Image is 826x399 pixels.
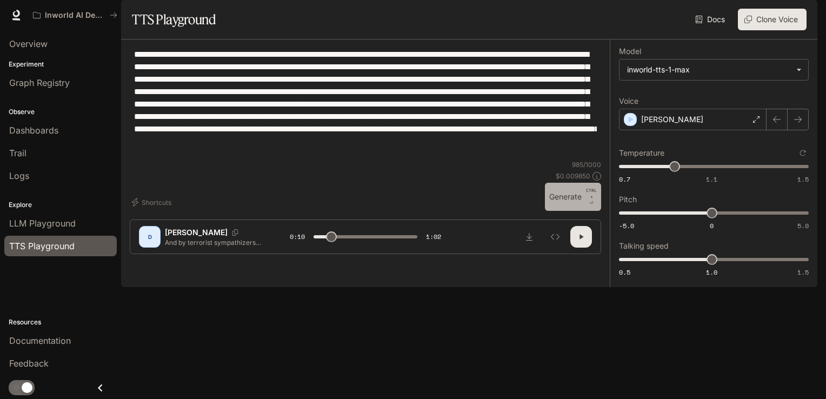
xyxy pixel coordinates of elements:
button: Clone Voice [738,9,807,30]
a: Docs [693,9,729,30]
button: Download audio [518,226,540,248]
span: 1.1 [706,175,717,184]
span: 5.0 [797,221,809,230]
font: Shortcuts [142,197,171,208]
span: -5.0 [619,221,634,230]
p: CTRL + [586,187,597,200]
button: Inspect [544,226,566,248]
div: D [141,228,158,245]
p: Temperature [619,149,664,157]
p: Talking speed [619,242,669,250]
span: 0 [710,221,714,230]
span: 0:10 [290,231,305,242]
p: Voice [619,97,638,105]
p: Model [619,48,641,55]
span: 1:02 [426,231,441,242]
p: [PERSON_NAME] [165,227,228,238]
span: 1.5 [797,268,809,277]
font: Docs [707,13,725,26]
p: [PERSON_NAME] [641,114,703,125]
font: Generate [549,190,582,204]
p: Pitch [619,196,637,203]
font: Clone Voice [756,13,798,26]
font: ⏎ [590,201,594,205]
button: All workspaces [28,4,122,26]
button: Reset to default [797,147,809,159]
span: 0.5 [619,268,630,277]
span: 0.7 [619,175,630,184]
button: Shortcuts [130,194,176,211]
p: And by terrorist sympathizers that somehow includes those who oppose the actions of Israel in [GE... [165,238,264,247]
div: inworld-tts-1-max [627,64,791,75]
p: Inworld AI Demos [45,11,105,20]
h1: TTS Playground [132,9,216,30]
span: 1.5 [797,175,809,184]
button: Copy Voice ID [228,229,243,236]
button: GenerateCTRL +⏎ [545,183,601,211]
span: 1.0 [706,268,717,277]
div: inworld-tts-1-max [619,59,808,80]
